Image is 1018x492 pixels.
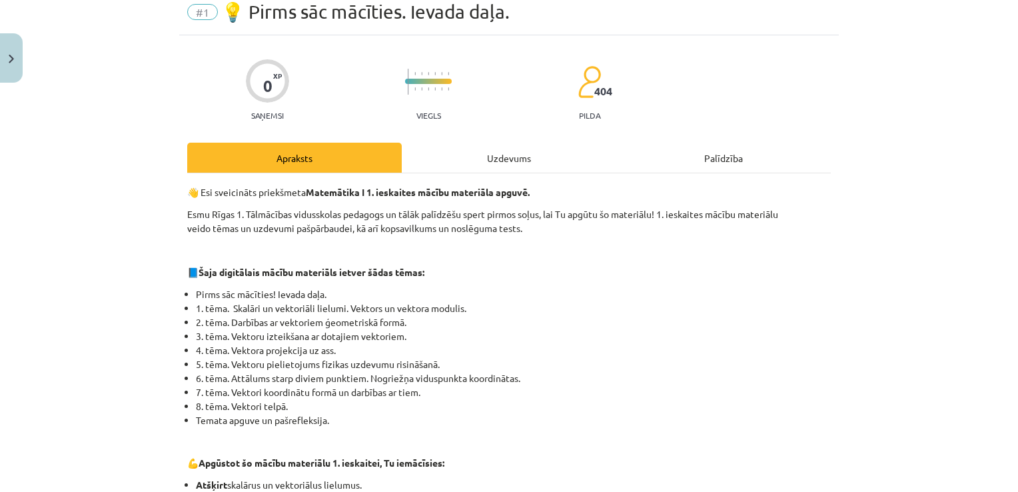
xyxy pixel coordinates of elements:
li: 3. tēma. Vektoru izteikšana ar dotajiem vektoriem. [196,329,831,343]
p: 👋 Esi sveicināts priekšmeta [187,185,831,199]
li: Temata apguve un pašrefleksija. [196,413,831,427]
p: Esmu Rīgas 1. Tālmācības vidusskolas pedagogs un tālāk palīdzēšu spert pirmos soļus, lai Tu apgūt... [187,207,831,235]
span: #1 [187,4,218,20]
img: icon-short-line-57e1e144782c952c97e751825c79c345078a6d821885a25fce030b3d8c18986b.svg [414,87,416,91]
img: icon-close-lesson-0947bae3869378f0d4975bcd49f059093ad1ed9edebbc8119c70593378902aed.svg [9,55,14,63]
p: Saņemsi [246,111,289,120]
li: 7. tēma. Vektori koordinātu formā un darbības ar tiem. [196,385,831,399]
li: 1. tēma. Skalāri un vektoriāli lielumi. Vektors un vektora modulis. [196,301,831,315]
img: icon-short-line-57e1e144782c952c97e751825c79c345078a6d821885a25fce030b3d8c18986b.svg [421,72,422,75]
img: students-c634bb4e5e11cddfef0936a35e636f08e4e9abd3cc4e673bd6f9a4125e45ecb1.svg [578,65,601,99]
div: Palīdzība [616,143,831,173]
p: 💪 [187,456,831,470]
li: skalārus un vektoriālus lielumus. [196,478,831,492]
b: Matemātika I 1. ieskaites mācību materiāla apguvē. [306,186,530,198]
li: 8. tēma. Vektori telpā. [196,399,831,413]
img: icon-short-line-57e1e144782c952c97e751825c79c345078a6d821885a25fce030b3d8c18986b.svg [448,72,449,75]
li: 4. tēma. Vektora projekcija uz ass. [196,343,831,357]
img: icon-long-line-d9ea69661e0d244f92f715978eff75569469978d946b2353a9bb055b3ed8787d.svg [408,69,409,95]
img: icon-short-line-57e1e144782c952c97e751825c79c345078a6d821885a25fce030b3d8c18986b.svg [428,72,429,75]
span: 404 [594,85,612,97]
img: icon-short-line-57e1e144782c952c97e751825c79c345078a6d821885a25fce030b3d8c18986b.svg [421,87,422,91]
li: 2. tēma. Darbības ar vektoriem ģeometriskā formā. [196,315,831,329]
img: icon-short-line-57e1e144782c952c97e751825c79c345078a6d821885a25fce030b3d8c18986b.svg [434,87,436,91]
span: 💡 Pirms sāc mācīties. Ievada daļa. [221,1,510,23]
div: Apraksts [187,143,402,173]
li: 5. tēma. Vektoru pielietojums fizikas uzdevumu risināšanā. [196,357,831,371]
p: 📘 [187,265,831,279]
b: Atšķirt [196,479,227,491]
img: icon-short-line-57e1e144782c952c97e751825c79c345078a6d821885a25fce030b3d8c18986b.svg [428,87,429,91]
li: 6. tēma. Attālums starp diviem punktiem. Nogriežņa viduspunkta koordinātas. [196,371,831,385]
strong: Šaja digitālais mācību materiāls ietver šādas tēmas: [199,266,424,278]
img: icon-short-line-57e1e144782c952c97e751825c79c345078a6d821885a25fce030b3d8c18986b.svg [414,72,416,75]
img: icon-short-line-57e1e144782c952c97e751825c79c345078a6d821885a25fce030b3d8c18986b.svg [441,72,442,75]
img: icon-short-line-57e1e144782c952c97e751825c79c345078a6d821885a25fce030b3d8c18986b.svg [448,87,449,91]
div: Uzdevums [402,143,616,173]
li: Pirms sāc mācīties! Ievada daļa. [196,287,831,301]
img: icon-short-line-57e1e144782c952c97e751825c79c345078a6d821885a25fce030b3d8c18986b.svg [441,87,442,91]
p: pilda [579,111,600,120]
img: icon-short-line-57e1e144782c952c97e751825c79c345078a6d821885a25fce030b3d8c18986b.svg [434,72,436,75]
b: Apgūstot šo mācību materiālu 1. ieskaitei, Tu iemācīsies: [199,457,444,469]
span: XP [273,72,282,79]
p: Viegls [416,111,441,120]
div: 0 [263,77,272,95]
